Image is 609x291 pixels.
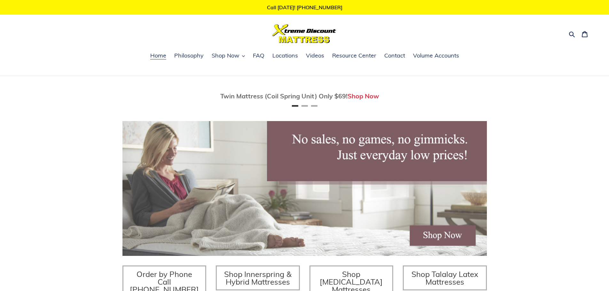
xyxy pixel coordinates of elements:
span: Locations [272,52,298,59]
a: Videos [303,51,327,61]
span: Home [150,52,166,59]
span: Twin Mattress (Coil Spring Unit) Only $69! [220,92,347,100]
img: Xtreme Discount Mattress [272,24,336,43]
span: Resource Center [332,52,376,59]
a: Volume Accounts [410,51,462,61]
a: Contact [381,51,408,61]
button: Page 2 [301,105,308,107]
a: Shop Now [347,92,379,100]
img: herobannermay2022-1652879215306_1200x.jpg [122,121,487,256]
button: Shop Now [208,51,248,61]
a: FAQ [250,51,268,61]
span: Shop Innerspring & Hybrid Mattresses [224,269,292,287]
span: Videos [306,52,324,59]
span: Shop Talalay Latex Mattresses [411,269,478,287]
span: Philosophy [174,52,204,59]
span: FAQ [253,52,264,59]
a: Locations [269,51,301,61]
button: Page 3 [311,105,317,107]
span: Contact [384,52,405,59]
span: Volume Accounts [413,52,459,59]
a: Home [147,51,169,61]
a: Shop Talalay Latex Mattresses [403,265,487,290]
a: Philosophy [171,51,207,61]
a: Shop Innerspring & Hybrid Mattresses [216,265,300,290]
button: Page 1 [292,105,298,107]
a: Resource Center [329,51,379,61]
span: Shop Now [212,52,239,59]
